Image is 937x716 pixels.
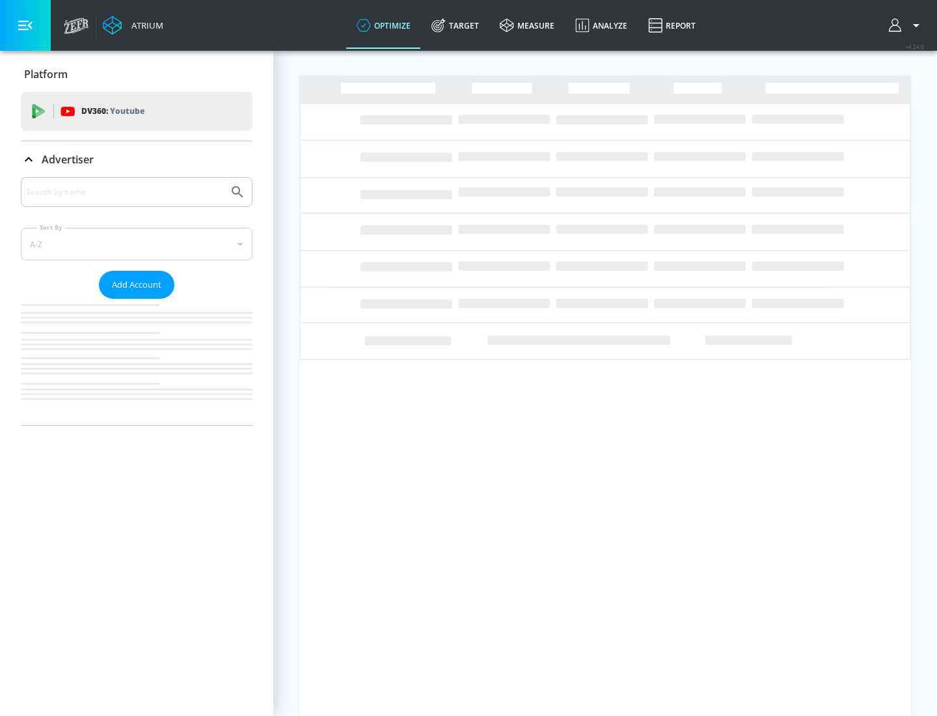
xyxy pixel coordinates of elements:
p: Platform [24,67,68,81]
a: Atrium [103,16,163,35]
a: Analyze [565,2,638,49]
div: A-Z [21,228,252,260]
a: Target [421,2,489,49]
p: Advertiser [42,152,94,167]
label: Sort By [37,223,65,232]
span: v 4.24.0 [906,43,924,50]
a: optimize [346,2,421,49]
button: Add Account [99,271,174,299]
div: Advertiser [21,141,252,178]
p: DV360: [81,104,144,118]
input: Search by name [26,184,223,200]
a: Report [638,2,706,49]
a: measure [489,2,565,49]
div: Advertiser [21,177,252,425]
span: Add Account [112,277,161,292]
p: Youtube [110,104,144,118]
nav: list of Advertiser [21,299,252,425]
div: DV360: Youtube [21,92,252,131]
div: Atrium [126,20,163,31]
div: Platform [21,56,252,92]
